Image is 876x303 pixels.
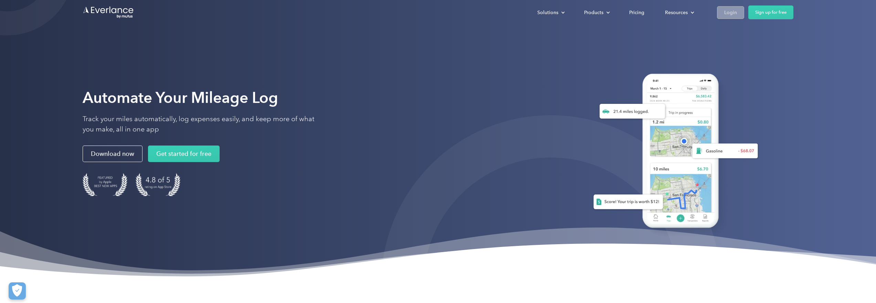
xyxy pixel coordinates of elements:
[83,114,324,135] p: Track your miles automatically, log expenses easily, and keep more of what you make, all in one app
[584,8,603,17] div: Products
[665,8,688,17] div: Resources
[83,6,134,19] a: Go to homepage
[748,6,793,19] a: Sign up for free
[537,8,558,17] div: Solutions
[658,7,700,19] div: Resources
[83,173,127,196] img: Badge for Featured by Apple Best New Apps
[530,7,570,19] div: Solutions
[629,8,644,17] div: Pricing
[582,67,763,238] img: Everlance, mileage tracker app, expense tracking app
[622,7,651,19] a: Pricing
[148,146,220,162] a: Get started for free
[83,89,278,107] strong: Automate Your Mileage Log
[717,6,744,19] a: Login
[83,146,143,162] a: Download now
[724,8,737,17] div: Login
[577,7,615,19] div: Products
[9,282,26,300] button: Cookies Settings
[136,173,180,196] img: 4.9 out of 5 stars on the app store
